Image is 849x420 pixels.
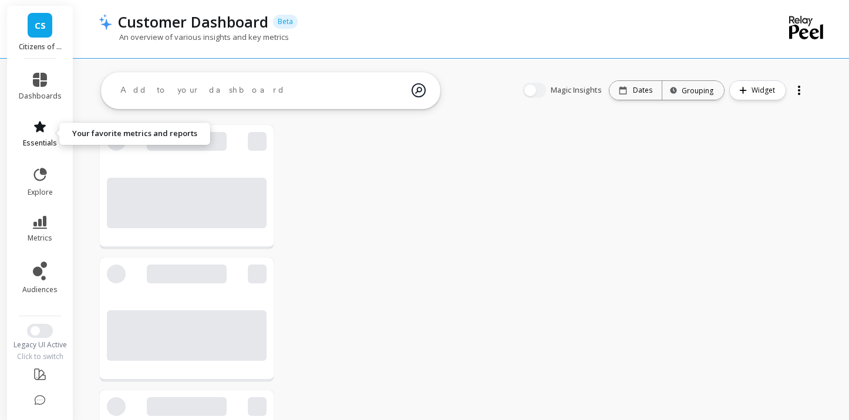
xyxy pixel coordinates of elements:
button: Switch to New UI [27,324,53,338]
p: Citizens of Soil [19,42,62,52]
button: Widget [729,80,786,100]
div: Grouping [673,85,713,96]
img: magic search icon [412,74,426,106]
p: Customer Dashboard [118,12,268,32]
span: dashboards [19,92,62,101]
span: Widget [752,84,779,96]
p: Dates [633,86,652,95]
span: essentials [23,138,57,148]
p: An overview of various insights and key metrics [99,32,289,42]
span: audiences [22,285,58,294]
span: metrics [28,233,52,243]
span: explore [28,188,53,197]
div: Legacy UI Active [7,340,73,350]
img: header icon [99,13,112,30]
span: CS [35,19,46,32]
div: Click to switch [7,352,73,361]
p: Beta [273,15,298,29]
span: Magic Insights [551,84,604,96]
